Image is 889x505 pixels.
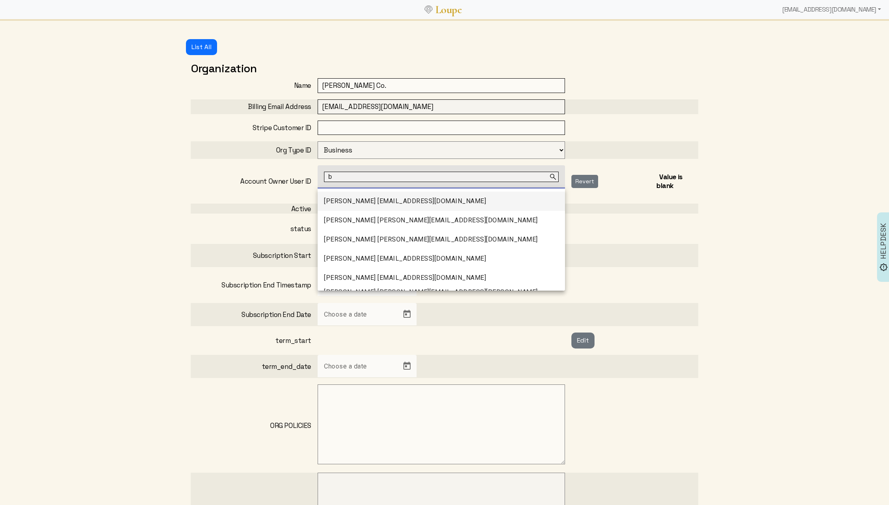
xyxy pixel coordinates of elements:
[549,173,557,181] img: Search
[324,362,367,370] mat-label: Choose a date
[324,273,486,283] span: [PERSON_NAME] [EMAIL_ADDRESS][DOMAIN_NAME]
[397,305,417,324] button: Open calendar
[191,421,318,430] div: ORG POLICIES
[191,251,318,260] div: Subscription Start
[191,177,318,186] div: Account Owner User ID
[191,224,318,233] div: status
[324,235,538,244] span: [PERSON_NAME] [PERSON_NAME][EMAIL_ADDRESS][DOMAIN_NAME]
[324,287,559,307] span: [PERSON_NAME] [PERSON_NAME][EMAIL_ADDRESS][PERSON_NAME][DOMAIN_NAME]
[191,146,318,154] div: Org Type ID
[324,311,367,318] mat-label: Choose a date
[433,2,464,17] a: Loupe
[656,172,683,190] b: Value is blank
[186,39,217,55] button: List All
[324,196,486,206] span: [PERSON_NAME] [EMAIL_ADDRESS][DOMAIN_NAME]
[571,175,598,188] button: Revert
[191,310,318,319] div: Subscription End Date
[191,281,318,289] div: Subscription End Timestamp
[191,336,318,345] div: term_start
[324,254,486,263] span: [PERSON_NAME] [EMAIL_ADDRESS][DOMAIN_NAME]
[191,123,318,132] div: Stripe Customer ID
[191,362,318,371] div: term_end_date
[191,204,318,213] div: Active
[324,172,559,182] input: Enter text to search
[191,102,318,111] div: Billing Email Address
[191,81,318,90] div: Name
[397,356,417,376] button: Open calendar
[779,2,884,18] div: [EMAIL_ADDRESS][DOMAIN_NAME]
[425,6,433,14] img: Loupe Logo
[571,333,595,349] button: Edit
[879,263,888,271] img: brightness_alert_FILL0_wght500_GRAD0_ops.svg
[191,61,698,75] h2: Organization
[324,216,538,225] span: [PERSON_NAME] [PERSON_NAME][EMAIL_ADDRESS][DOMAIN_NAME]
